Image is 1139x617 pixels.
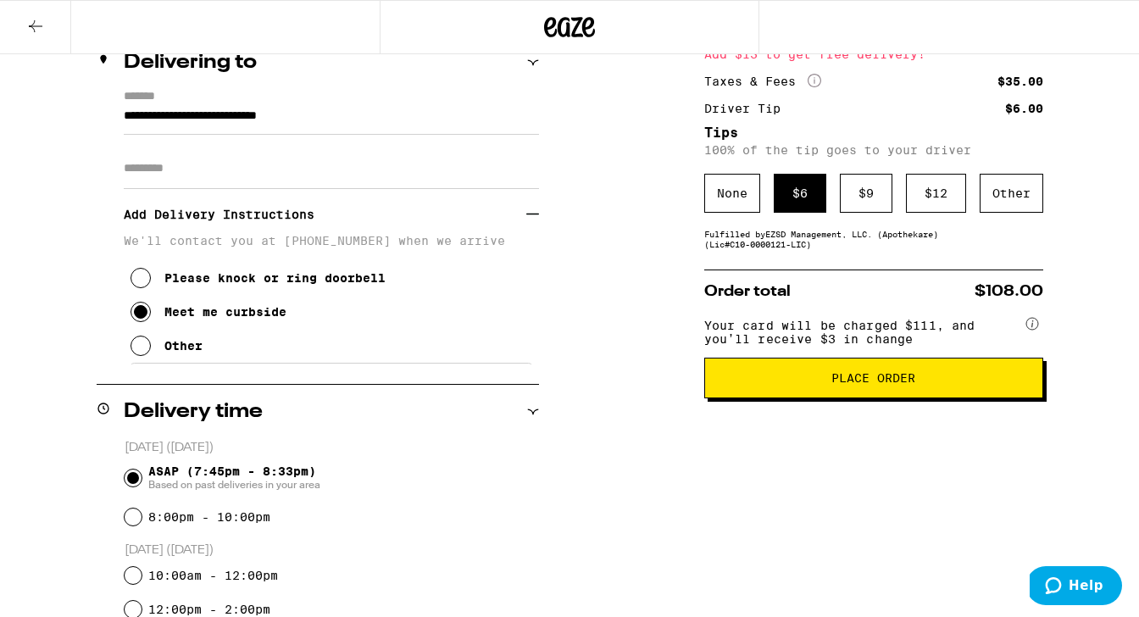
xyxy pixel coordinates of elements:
[906,174,966,213] div: $ 12
[148,478,320,492] span: Based on past deliveries in your area
[131,295,286,329] button: Meet me curbside
[125,542,539,559] p: [DATE] ([DATE])
[997,75,1043,87] div: $35.00
[124,195,526,234] h3: Add Delivery Instructions
[148,569,278,582] label: 10:00am - 12:00pm
[148,464,320,492] span: ASAP (7:45pm - 8:33pm)
[124,234,539,247] p: We'll contact you at [PHONE_NUMBER] when we arrive
[840,174,892,213] div: $ 9
[704,48,1043,60] div: Add $13 to get free delivery!
[124,402,263,422] h2: Delivery time
[124,53,257,73] h2: Delivering to
[831,372,915,384] span: Place Order
[704,74,821,89] div: Taxes & Fees
[980,174,1043,213] div: Other
[125,440,539,456] p: [DATE] ([DATE])
[704,358,1043,398] button: Place Order
[148,603,270,616] label: 12:00pm - 2:00pm
[131,261,386,295] button: Please knock or ring doorbell
[1005,103,1043,114] div: $6.00
[164,305,286,319] div: Meet me curbside
[1030,566,1122,609] iframe: Opens a widget where you can find more information
[704,103,792,114] div: Driver Tip
[704,126,1043,140] h5: Tips
[774,174,826,213] div: $ 6
[164,271,386,285] div: Please knock or ring doorbell
[704,143,1043,157] p: 100% of the tip goes to your driver
[975,284,1043,299] span: $108.00
[164,339,203,353] div: Other
[704,229,1043,249] div: Fulfilled by EZSD Management, LLC. (Apothekare) (Lic# C10-0000121-LIC )
[148,510,270,524] label: 8:00pm - 10:00pm
[131,329,203,363] button: Other
[704,313,1023,346] span: Your card will be charged $111, and you’ll receive $3 in change
[704,284,791,299] span: Order total
[704,174,760,213] div: None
